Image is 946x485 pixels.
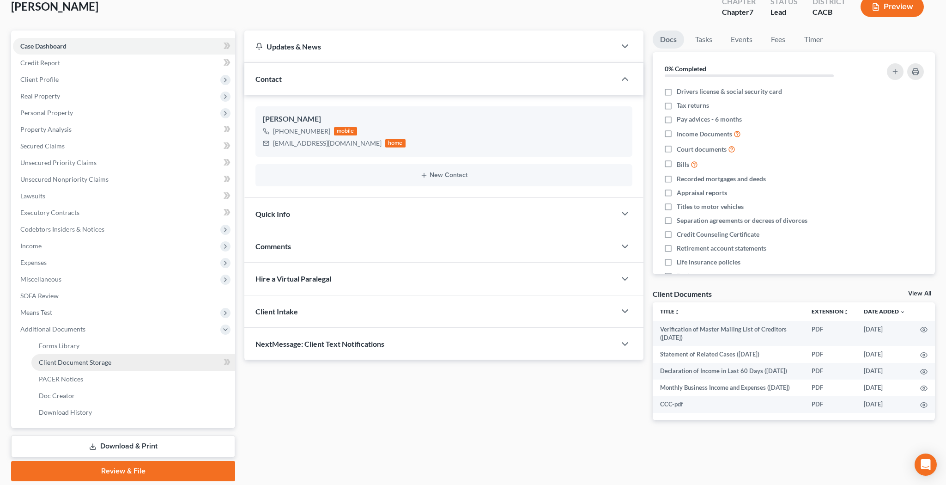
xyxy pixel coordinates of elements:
[812,308,849,315] a: Extensionunfold_more
[20,42,67,50] span: Case Dashboard
[653,380,804,396] td: Monthly Business Income and Expenses ([DATE])
[770,7,798,18] div: Lead
[20,125,72,133] span: Property Analysis
[20,75,59,83] span: Client Profile
[674,309,680,315] i: unfold_more
[263,172,625,179] button: New Contact
[804,380,856,396] td: PDF
[653,289,712,299] div: Client Documents
[263,114,625,125] div: [PERSON_NAME]
[677,202,744,211] span: Titles to motor vehicles
[20,109,73,117] span: Personal Property
[13,138,235,154] a: Secured Claims
[20,225,104,233] span: Codebtors Insiders & Notices
[13,121,235,138] a: Property Analysis
[915,454,937,476] div: Open Intercom Messenger
[255,242,291,251] span: Comments
[677,188,727,197] span: Appraisal reports
[39,358,111,366] span: Client Document Storage
[677,145,727,154] span: Court documents
[677,258,740,267] span: Life insurance policies
[723,31,760,49] a: Events
[856,363,913,380] td: [DATE]
[255,42,605,51] div: Updates & News
[864,308,905,315] a: Date Added expand_more
[20,308,52,316] span: Means Test
[13,288,235,304] a: SOFA Review
[255,209,290,218] span: Quick Info
[20,242,42,250] span: Income
[13,171,235,188] a: Unsecured Nonpriority Claims
[20,192,45,200] span: Lawsuits
[677,129,732,139] span: Income Documents
[843,309,849,315] i: unfold_more
[13,38,235,55] a: Case Dashboard
[255,339,384,348] span: NextMessage: Client Text Notifications
[255,74,282,83] span: Contact
[797,31,830,49] a: Timer
[273,127,330,136] div: [PHONE_NUMBER]
[804,396,856,413] td: PDF
[677,87,782,96] span: Drivers license & social security card
[334,127,357,135] div: mobile
[722,7,756,18] div: Chapter
[31,404,235,421] a: Download History
[804,363,856,380] td: PDF
[660,308,680,315] a: Titleunfold_more
[653,396,804,413] td: CCC-pdf
[20,92,60,100] span: Real Property
[39,392,75,399] span: Doc Creator
[20,59,60,67] span: Credit Report
[20,258,47,266] span: Expenses
[677,216,807,225] span: Separation agreements or decrees of divorces
[813,7,846,18] div: CACB
[20,292,59,300] span: SOFA Review
[20,209,79,216] span: Executory Contracts
[653,321,804,346] td: Verification of Master Mailing List of Creditors ([DATE])
[31,387,235,404] a: Doc Creator
[856,380,913,396] td: [DATE]
[856,321,913,346] td: [DATE]
[31,371,235,387] a: PACER Notices
[273,139,382,148] div: [EMAIL_ADDRESS][DOMAIN_NAME]
[856,396,913,413] td: [DATE]
[653,346,804,362] td: Statement of Related Cases ([DATE])
[13,154,235,171] a: Unsecured Priority Claims
[255,274,331,283] span: Hire a Virtual Paralegal
[13,204,235,221] a: Executory Contracts
[13,188,235,204] a: Lawsuits
[653,363,804,380] td: Declaration of Income in Last 60 Days ([DATE])
[677,101,709,110] span: Tax returns
[39,342,79,350] span: Forms Library
[653,31,684,49] a: Docs
[677,160,689,169] span: Bills
[677,174,766,184] span: Recorded mortgages and deeds
[804,321,856,346] td: PDF
[804,346,856,362] td: PDF
[13,55,235,71] a: Credit Report
[39,375,83,383] span: PACER Notices
[688,31,720,49] a: Tasks
[900,309,905,315] i: expand_more
[385,139,406,147] div: home
[20,142,65,150] span: Secured Claims
[677,115,742,124] span: Pay advices - 6 months
[677,271,724,281] span: Bank statements
[11,436,235,457] a: Download & Print
[11,461,235,481] a: Review & File
[39,408,92,416] span: Download History
[908,290,931,297] a: View All
[856,346,913,362] td: [DATE]
[677,230,759,239] span: Credit Counseling Certificate
[255,307,298,316] span: Client Intake
[20,159,97,166] span: Unsecured Priority Claims
[20,325,85,333] span: Additional Documents
[31,338,235,354] a: Forms Library
[20,175,109,183] span: Unsecured Nonpriority Claims
[31,354,235,371] a: Client Document Storage
[764,31,793,49] a: Fees
[20,275,61,283] span: Miscellaneous
[665,65,706,73] strong: 0% Completed
[677,244,766,253] span: Retirement account statements
[749,7,753,16] span: 7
